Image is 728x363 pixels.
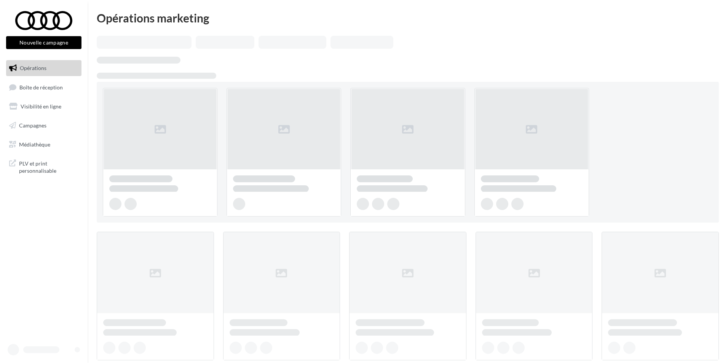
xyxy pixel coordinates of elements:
span: Campagnes [19,122,46,129]
a: Boîte de réception [5,79,83,96]
a: PLV et print personnalisable [5,155,83,178]
span: Visibilité en ligne [21,103,61,110]
a: Visibilité en ligne [5,99,83,115]
span: Boîte de réception [19,84,63,90]
span: Médiathèque [19,141,50,147]
button: Nouvelle campagne [6,36,81,49]
span: Opérations [20,65,46,71]
a: Médiathèque [5,137,83,153]
a: Opérations [5,60,83,76]
a: Campagnes [5,118,83,134]
span: PLV et print personnalisable [19,158,78,175]
div: Opérations marketing [97,12,719,24]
